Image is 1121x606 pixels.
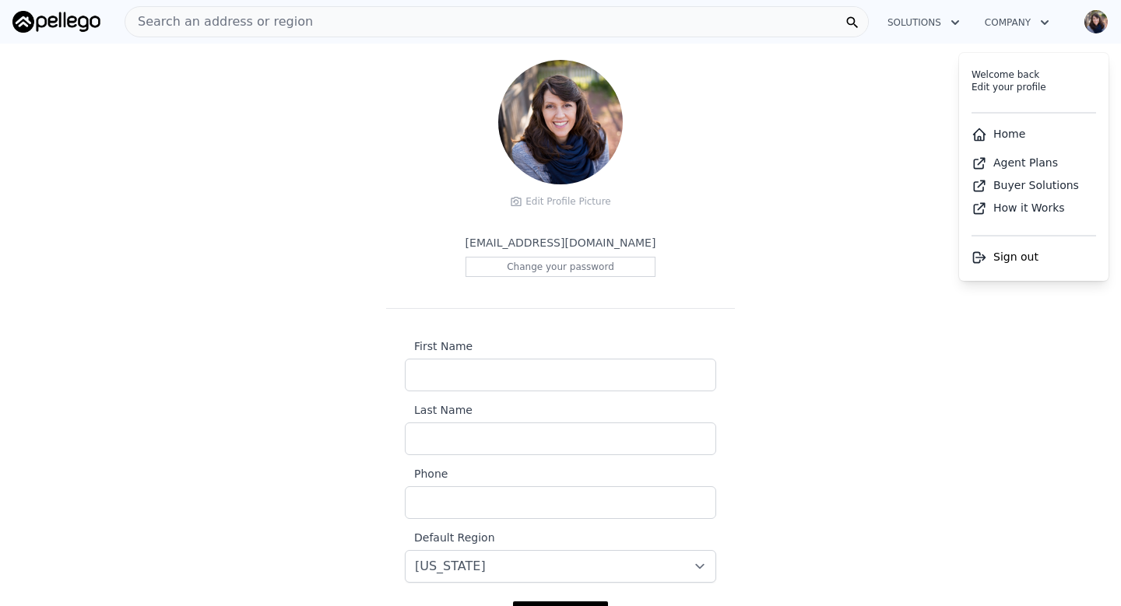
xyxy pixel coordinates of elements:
[12,11,100,33] img: Pellego
[405,340,473,352] span: First Name
[405,486,716,519] input: Phone
[405,468,448,480] span: Phone
[405,550,716,583] select: Default Region
[972,201,1065,214] a: How it Works
[405,422,716,455] input: Last Name
[1084,9,1109,34] img: avatar
[972,179,1079,191] a: Buyer Solutions
[972,156,1058,169] a: Agent Plans
[498,190,623,213] div: Edit Profile Picture
[405,359,716,391] input: First Name
[993,250,1038,263] span: Sign out
[972,9,1062,37] button: Company
[405,531,495,544] span: Default Region
[972,82,1046,93] a: Edit your profile
[405,404,473,416] span: Last Name
[466,257,656,277] div: Change your password
[972,249,1038,265] button: Sign out
[875,9,972,37] button: Solutions
[972,128,1025,140] a: Home
[125,12,313,31] span: Search an address or region
[972,68,1096,81] div: Welcome back
[466,235,656,250] p: [EMAIL_ADDRESS][DOMAIN_NAME]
